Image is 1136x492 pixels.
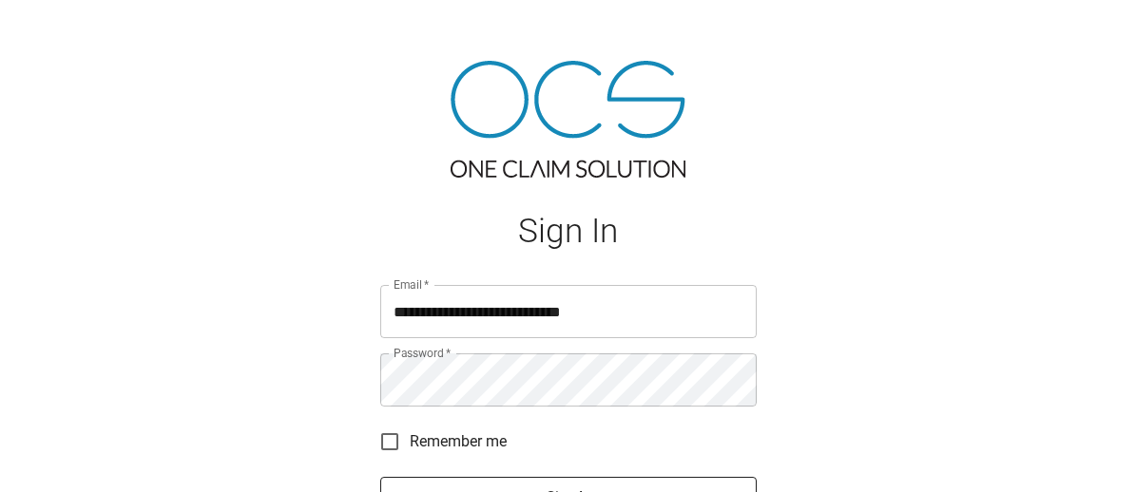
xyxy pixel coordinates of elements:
[394,276,430,293] label: Email
[410,430,507,453] span: Remember me
[380,212,757,251] h1: Sign In
[23,11,99,49] img: ocs-logo-white-transparent.png
[394,345,451,361] label: Password
[451,61,685,178] img: ocs-logo-tra.png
